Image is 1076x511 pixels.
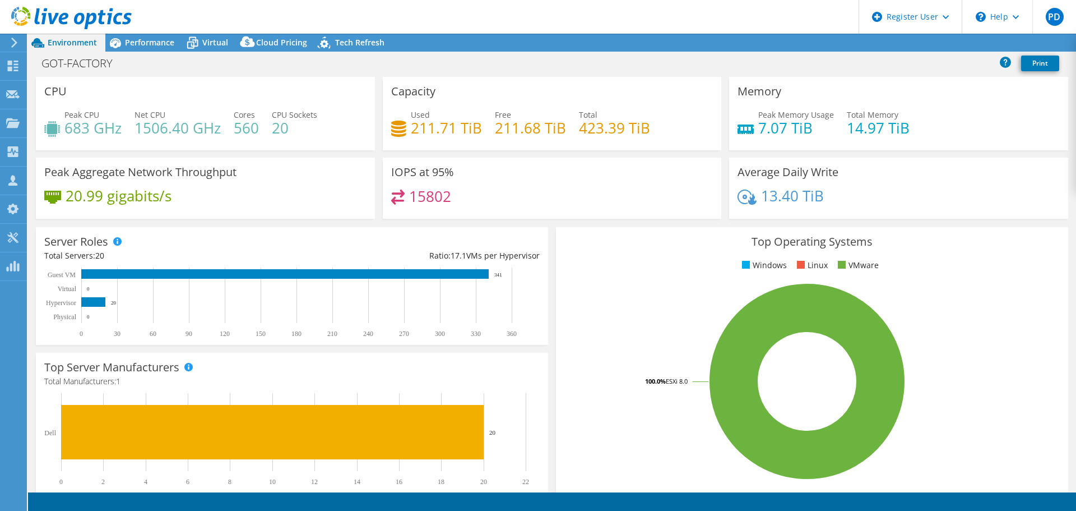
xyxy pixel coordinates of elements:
[101,478,105,486] text: 2
[59,478,63,486] text: 0
[666,377,688,385] tspan: ESXi 8.0
[579,109,597,120] span: Total
[835,259,879,271] li: VMware
[87,314,90,320] text: 0
[335,37,384,48] span: Tech Refresh
[738,85,781,98] h3: Memory
[125,37,174,48] span: Performance
[391,85,435,98] h3: Capacity
[228,478,231,486] text: 8
[111,300,117,306] text: 20
[292,250,540,262] div: Ratio: VMs per Hypervisor
[150,330,156,338] text: 60
[48,271,76,279] text: Guest VM
[409,190,451,202] h4: 15802
[847,122,910,134] h4: 14.97 TiB
[272,122,317,134] h4: 20
[411,122,482,134] h4: 211.71 TiB
[739,259,787,271] li: Windows
[66,190,171,202] h4: 20.99 gigabits/s
[1021,56,1059,71] a: Print
[494,272,502,278] text: 341
[80,330,83,338] text: 0
[46,299,76,307] text: Hypervisor
[272,109,317,120] span: CPU Sockets
[480,478,487,486] text: 20
[579,122,650,134] h4: 423.39 TiB
[645,377,666,385] tspan: 100.0%
[44,85,67,98] h3: CPU
[134,122,221,134] h4: 1506.40 GHz
[471,330,481,338] text: 330
[58,285,77,293] text: Virtual
[847,109,898,120] span: Total Memory
[291,330,302,338] text: 180
[134,109,165,120] span: Net CPU
[256,330,266,338] text: 150
[220,330,230,338] text: 120
[522,478,529,486] text: 22
[44,361,179,374] h3: Top Server Manufacturers
[44,375,540,388] h4: Total Manufacturers:
[411,109,430,120] span: Used
[396,478,402,486] text: 16
[53,313,76,321] text: Physical
[186,478,189,486] text: 6
[311,478,318,486] text: 12
[489,429,496,436] text: 20
[758,109,834,120] span: Peak Memory Usage
[269,478,276,486] text: 10
[438,478,444,486] text: 18
[114,330,120,338] text: 30
[44,250,292,262] div: Total Servers:
[738,166,838,178] h3: Average Daily Write
[64,122,122,134] h4: 683 GHz
[399,330,409,338] text: 270
[451,250,466,261] span: 17.1
[144,478,147,486] text: 4
[761,190,824,202] h4: 13.40 TiB
[495,109,511,120] span: Free
[202,37,228,48] span: Virtual
[363,330,373,338] text: 240
[64,109,99,120] span: Peak CPU
[185,330,192,338] text: 90
[95,250,104,261] span: 20
[44,166,236,178] h3: Peak Aggregate Network Throughput
[234,122,259,134] h4: 560
[976,12,986,22] svg: \n
[87,286,90,292] text: 0
[44,429,56,437] text: Dell
[48,37,97,48] span: Environment
[36,57,130,70] h1: GOT-FACTORY
[495,122,566,134] h4: 211.68 TiB
[1046,8,1064,26] span: PD
[256,37,307,48] span: Cloud Pricing
[391,166,454,178] h3: IOPS at 95%
[44,236,108,248] h3: Server Roles
[794,259,828,271] li: Linux
[327,330,337,338] text: 210
[234,109,255,120] span: Cores
[564,236,1060,248] h3: Top Operating Systems
[116,376,120,386] span: 1
[435,330,445,338] text: 300
[507,330,517,338] text: 360
[758,122,834,134] h4: 7.07 TiB
[354,478,360,486] text: 14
